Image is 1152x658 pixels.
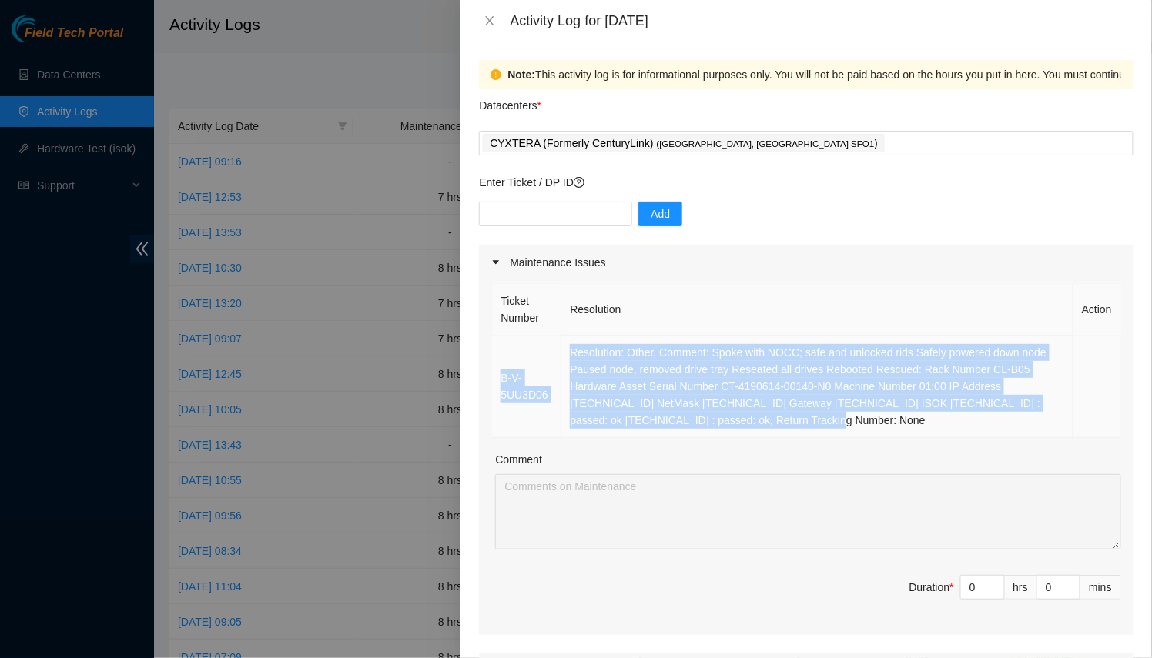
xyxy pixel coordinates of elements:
span: ( [GEOGRAPHIC_DATA], [GEOGRAPHIC_DATA] SFO1 [657,139,875,149]
span: Add [651,205,670,222]
span: exclamation-circle [491,69,501,80]
th: Action [1073,284,1121,336]
th: Ticket Number [492,284,561,336]
td: Resolution: Other, Comment: Spoke with NOCC; safe and unlocked rids Safely powered down node Paus... [561,336,1073,438]
span: close [484,15,496,27]
span: caret-right [491,258,501,267]
p: CYXTERA (Formerly CenturyLink) ) [490,135,878,152]
div: mins [1080,575,1121,600]
div: hrs [1005,575,1037,600]
textarea: Comment [495,474,1121,549]
span: question-circle [574,177,584,188]
div: Activity Log for [DATE] [510,12,1134,29]
strong: Note: [507,66,535,83]
button: Add [638,202,682,226]
button: Close [479,14,501,28]
p: Datacenters [479,89,541,114]
p: Enter Ticket / DP ID [479,174,1134,191]
label: Comment [495,451,542,468]
div: Duration [909,579,954,596]
th: Resolution [561,284,1073,336]
div: Maintenance Issues [479,245,1134,280]
a: B-V-5UU3D06 [501,372,548,401]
